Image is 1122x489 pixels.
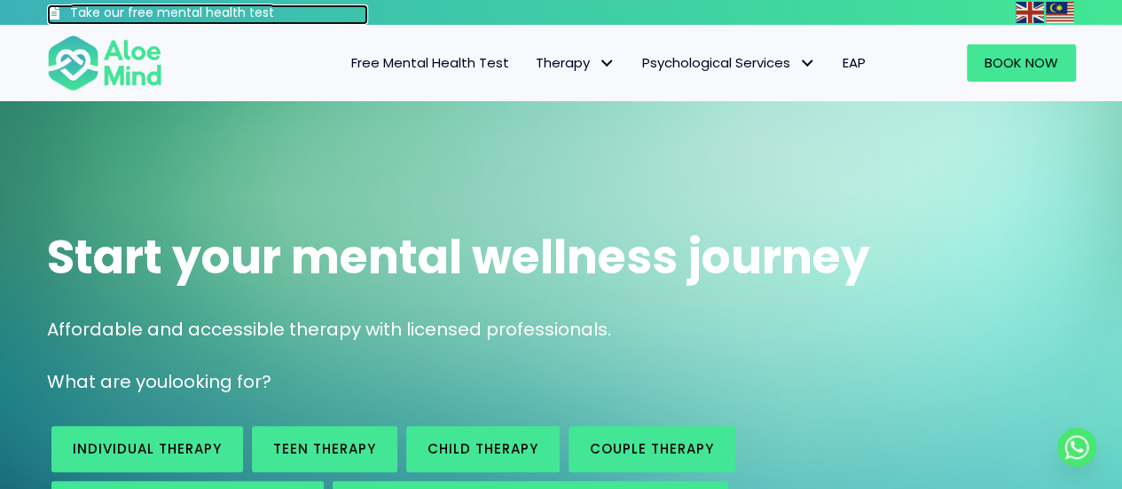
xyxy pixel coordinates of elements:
h3: Take our free mental health test [70,4,369,22]
span: looking for? [168,369,271,394]
span: Psychological Services [642,53,816,72]
p: Affordable and accessible therapy with licensed professionals. [47,317,1076,343]
a: Psychological ServicesPsychological Services: submenu [629,44,829,82]
img: en [1016,2,1044,23]
nav: Menu [185,44,879,82]
img: Aloe mind Logo [47,34,162,92]
a: EAP [829,44,879,82]
span: Therapy: submenu [594,51,620,76]
a: Couple therapy [569,426,735,472]
a: Whatsapp [1057,428,1096,467]
span: Teen Therapy [273,439,376,458]
a: Malay [1046,2,1076,22]
a: TherapyTherapy: submenu [522,44,629,82]
span: Child Therapy [428,439,538,458]
span: Therapy [536,53,616,72]
span: EAP [843,53,866,72]
a: Take our free mental health test [47,4,369,25]
span: Psychological Services: submenu [795,51,820,76]
a: English [1016,2,1046,22]
a: Book Now [967,44,1076,82]
a: Child Therapy [406,426,560,472]
a: Free Mental Health Test [338,44,522,82]
span: Book Now [985,53,1058,72]
span: What are you [47,369,168,394]
span: Free Mental Health Test [351,53,509,72]
span: Start your mental wellness journey [47,225,870,289]
a: Teen Therapy [252,426,397,472]
span: Couple therapy [590,439,714,458]
a: Individual therapy [51,426,243,472]
span: Individual therapy [73,439,222,458]
img: ms [1046,2,1074,23]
